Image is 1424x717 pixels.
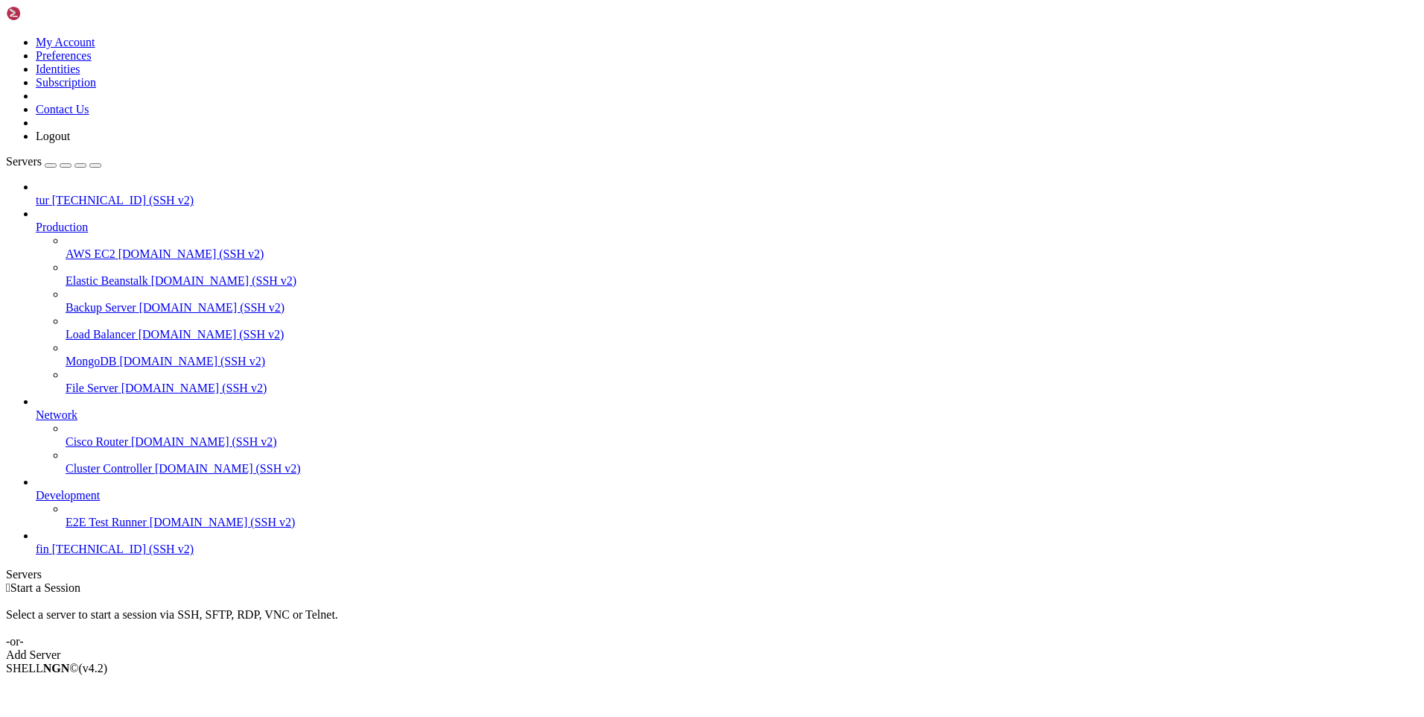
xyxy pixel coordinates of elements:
li: Cisco Router [DOMAIN_NAME] (SSH v2) [66,422,1418,449]
a: fin [TECHNICAL_ID] (SSH v2) [36,543,1418,556]
span: [DOMAIN_NAME] (SSH v2) [131,435,277,448]
li: Production [36,207,1418,395]
span: Load Balancer [66,328,136,341]
span: Elastic Beanstalk [66,274,148,287]
li: Elastic Beanstalk [DOMAIN_NAME] (SSH v2) [66,261,1418,288]
li: MongoDB [DOMAIN_NAME] (SSH v2) [66,341,1418,368]
div: Add Server [6,648,1418,662]
a: Identities [36,63,80,75]
li: E2E Test Runner [DOMAIN_NAME] (SSH v2) [66,502,1418,529]
a: File Server [DOMAIN_NAME] (SSH v2) [66,382,1418,395]
li: AWS EC2 [DOMAIN_NAME] (SSH v2) [66,234,1418,261]
a: MongoDB [DOMAIN_NAME] (SSH v2) [66,355,1418,368]
a: Subscription [36,76,96,89]
span: Servers [6,155,42,168]
li: Load Balancer [DOMAIN_NAME] (SSH v2) [66,315,1418,341]
li: Development [36,476,1418,529]
div: Servers [6,568,1418,581]
a: Preferences [36,49,92,62]
a: Logout [36,130,70,142]
span: [DOMAIN_NAME] (SSH v2) [139,328,285,341]
div: Select a server to start a session via SSH, SFTP, RDP, VNC or Telnet. -or- [6,595,1418,648]
span: Production [36,221,88,233]
li: Cluster Controller [DOMAIN_NAME] (SSH v2) [66,449,1418,476]
a: Development [36,489,1418,502]
span: Cluster Controller [66,462,152,475]
a: AWS EC2 [DOMAIN_NAME] (SSH v2) [66,247,1418,261]
span: AWS EC2 [66,247,115,260]
span: [DOMAIN_NAME] (SSH v2) [151,274,297,287]
li: Network [36,395,1418,476]
a: Backup Server [DOMAIN_NAME] (SSH v2) [66,301,1418,315]
span: SHELL © [6,662,107,675]
span:  [6,581,10,594]
a: Production [36,221,1418,234]
span: Start a Session [10,581,80,594]
span: [DOMAIN_NAME] (SSH v2) [155,462,301,475]
span: [TECHNICAL_ID] (SSH v2) [52,194,194,206]
span: E2E Test Runner [66,516,147,528]
img: Shellngn [6,6,92,21]
span: MongoDB [66,355,116,367]
span: File Server [66,382,118,394]
span: [TECHNICAL_ID] (SSH v2) [52,543,194,555]
span: Development [36,489,100,502]
a: tur [TECHNICAL_ID] (SSH v2) [36,194,1418,207]
li: tur [TECHNICAL_ID] (SSH v2) [36,180,1418,207]
span: tur [36,194,49,206]
span: [DOMAIN_NAME] (SSH v2) [150,516,296,528]
a: Network [36,408,1418,422]
span: Backup Server [66,301,136,314]
a: Load Balancer [DOMAIN_NAME] (SSH v2) [66,328,1418,341]
span: fin [36,543,49,555]
a: My Account [36,36,95,48]
span: [DOMAIN_NAME] (SSH v2) [119,355,265,367]
b: NGN [43,662,70,675]
a: Servers [6,155,101,168]
span: [DOMAIN_NAME] (SSH v2) [118,247,264,260]
li: Backup Server [DOMAIN_NAME] (SSH v2) [66,288,1418,315]
li: fin [TECHNICAL_ID] (SSH v2) [36,529,1418,556]
a: E2E Test Runner [DOMAIN_NAME] (SSH v2) [66,516,1418,529]
li: File Server [DOMAIN_NAME] (SSH v2) [66,368,1418,395]
span: [DOMAIN_NAME] (SSH v2) [139,301,285,314]
a: Cisco Router [DOMAIN_NAME] (SSH v2) [66,435,1418,449]
span: 4.2.0 [79,662,108,675]
a: Cluster Controller [DOMAIN_NAME] (SSH v2) [66,462,1418,476]
span: Network [36,408,77,421]
a: Contact Us [36,103,89,116]
a: Elastic Beanstalk [DOMAIN_NAME] (SSH v2) [66,274,1418,288]
span: [DOMAIN_NAME] (SSH v2) [121,382,267,394]
span: Cisco Router [66,435,128,448]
